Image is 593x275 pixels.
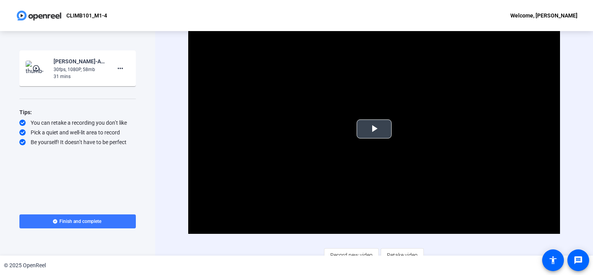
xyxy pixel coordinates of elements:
span: Record new video [330,248,373,263]
span: Finish and complete [59,218,101,225]
p: CLIMB101_M1-4 [66,11,107,20]
div: 31 mins [54,73,106,80]
div: Video Player [188,24,560,234]
button: Retake video [381,248,424,262]
div: You can retake a recording you don’t like [19,119,136,127]
div: Tips: [19,108,136,117]
mat-icon: more_horiz [116,64,125,73]
div: 30fps, 1080P, 58mb [54,66,106,73]
span: Retake video [387,248,418,263]
div: © 2025 OpenReel [4,261,46,270]
mat-icon: play_circle_outline [32,64,42,72]
div: Welcome, [PERSON_NAME] [510,11,577,20]
img: thumb-nail [26,61,49,76]
mat-icon: message [574,256,583,265]
button: Play Video [357,120,392,139]
button: Record new video [324,248,379,262]
div: Pick a quiet and well-lit area to record [19,129,136,136]
img: OpenReel logo [16,8,62,23]
div: [PERSON_NAME]-Ascend-CLIMB101-M1-4-1758743834424-screen [54,57,106,66]
button: Finish and complete [19,214,136,228]
div: Be yourself! It doesn’t have to be perfect [19,138,136,146]
mat-icon: accessibility [548,256,558,265]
